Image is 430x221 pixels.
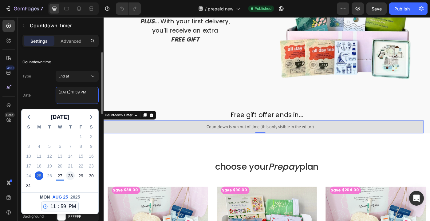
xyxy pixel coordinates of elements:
[22,191,39,199] div: $39.00
[87,132,96,141] div: Saturday, Aug 2, 2025
[40,5,43,12] p: 7
[56,162,64,170] div: Wednesday, Aug 20, 2025
[10,191,22,200] div: Save
[56,142,64,151] div: Wednesday, Aug 6, 2025
[5,161,364,177] h2: choose your plan
[87,162,96,170] div: Saturday, Aug 23, 2025
[22,73,31,79] div: Type
[22,59,51,65] div: Countdown time
[70,194,80,200] span: 2025
[24,152,33,160] div: Sunday, Aug 10, 2025
[61,38,81,44] p: Advanced
[5,112,15,117] div: Beta
[56,172,64,180] div: Wednesday, Aug 27, 2025
[389,2,415,15] button: Publish
[45,162,54,170] div: Tuesday, Aug 19, 2025
[133,191,146,200] div: Save
[87,152,96,160] div: Saturday, Aug 16, 2025
[55,124,65,132] div: W
[66,142,75,151] div: Thursday, Aug 7, 2025
[45,142,54,151] div: Tuesday, Aug 5, 2025
[56,71,99,82] button: End at
[87,142,96,151] div: Saturday, Aug 9, 2025
[409,191,424,206] div: Open Intercom Messenger
[86,124,97,132] div: S
[56,152,64,160] div: Wednesday, Aug 13, 2025
[5,104,364,116] h2: Free gift offer ends in...
[77,132,85,141] div: Friday, Aug 1, 2025
[35,162,43,170] div: Monday, Aug 18, 2025
[51,112,69,122] span: [DATE]
[23,124,34,132] div: S
[146,191,163,199] div: $90.00
[22,93,31,98] div: Date
[186,162,221,176] i: Prepay
[205,6,207,12] span: /
[40,194,50,200] span: Mon
[77,152,85,160] div: Friday, Aug 15, 2025
[58,74,69,78] span: End at
[24,181,33,190] div: Sunday, Aug 31, 2025
[24,172,33,180] div: Sunday, Aug 24, 2025
[104,17,430,221] iframe: Design area
[30,38,48,44] p: Settings
[254,6,271,11] span: Published
[45,152,54,160] div: Tuesday, Aug 12, 2025
[372,6,382,11] span: Save
[269,191,289,199] div: $204.00
[52,194,62,200] span: Aug
[76,124,86,132] div: F
[45,172,54,180] div: Tuesday, Aug 26, 2025
[208,6,234,12] span: prepaid new
[48,112,72,122] button: [DATE]
[68,214,97,219] div: FFFFFF
[22,214,44,219] div: Background
[116,2,141,15] div: Undo/Redo
[366,2,387,15] button: Save
[116,120,238,128] span: Countdown is run out of time (this only visible in the editor)
[30,22,96,29] p: Countdown Timer
[0,108,34,113] div: Countdown Timer
[35,152,43,160] div: Monday, Aug 11, 2025
[256,191,269,200] div: Save
[66,162,75,170] div: Thursday, Aug 21, 2025
[66,152,75,160] div: Thursday, Aug 14, 2025
[35,142,43,151] div: Monday, Aug 4, 2025
[58,203,59,210] span: :
[2,2,46,15] button: 7
[44,124,55,132] div: T
[24,142,33,151] div: Sunday, Aug 3, 2025
[77,172,85,180] div: Friday, Aug 29, 2025
[24,162,33,170] div: Sunday, Aug 17, 2025
[6,65,15,70] div: 450
[65,124,76,132] div: T
[35,172,43,180] div: Monday, Aug 25, 2025
[394,6,410,12] div: Publish
[87,172,96,180] div: Saturday, Aug 30, 2025
[63,194,68,200] span: 25
[34,124,44,132] div: M
[66,172,75,180] div: Thursday, Aug 28, 2025
[77,162,85,170] div: Friday, Aug 22, 2025
[77,142,85,151] div: Friday, Aug 8, 2025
